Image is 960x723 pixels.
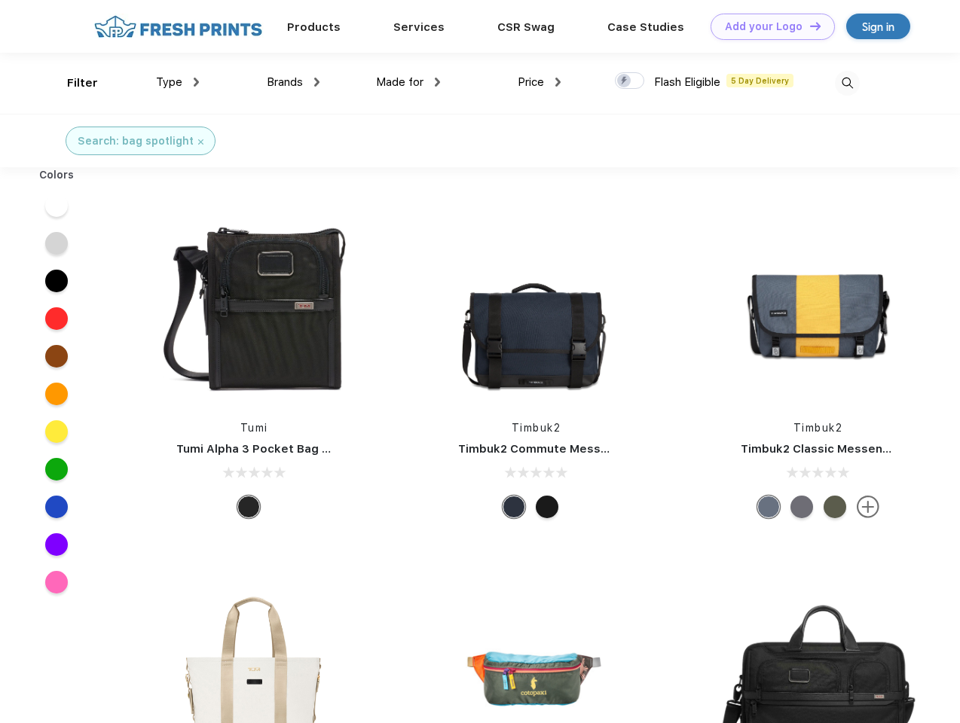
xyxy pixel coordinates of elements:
[194,78,199,87] img: dropdown.png
[741,442,928,456] a: Timbuk2 Classic Messenger Bag
[458,442,660,456] a: Timbuk2 Commute Messenger Bag
[503,496,525,518] div: Eco Nautical
[436,205,636,405] img: func=resize&h=266
[176,442,353,456] a: Tumi Alpha 3 Pocket Bag Small
[287,20,341,34] a: Products
[725,20,803,33] div: Add your Logo
[90,14,267,40] img: fo%20logo%202.webp
[654,75,720,89] span: Flash Eligible
[435,78,440,87] img: dropdown.png
[810,22,821,30] img: DT
[156,75,182,89] span: Type
[198,139,203,145] img: filter_cancel.svg
[793,422,843,434] a: Timbuk2
[376,75,423,89] span: Made for
[862,18,894,35] div: Sign in
[835,71,860,96] img: desktop_search.svg
[237,496,260,518] div: Black
[518,75,544,89] span: Price
[67,75,98,92] div: Filter
[314,78,319,87] img: dropdown.png
[757,496,780,518] div: Eco Lightbeam
[512,422,561,434] a: Timbuk2
[78,133,194,149] div: Search: bag spotlight
[267,75,303,89] span: Brands
[28,167,86,183] div: Colors
[536,496,558,518] div: Eco Black
[154,205,354,405] img: func=resize&h=266
[790,496,813,518] div: Eco Army Pop
[824,496,846,518] div: Eco Army
[555,78,561,87] img: dropdown.png
[240,422,268,434] a: Tumi
[718,205,919,405] img: func=resize&h=266
[846,14,910,39] a: Sign in
[726,74,793,87] span: 5 Day Delivery
[857,496,879,518] img: more.svg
